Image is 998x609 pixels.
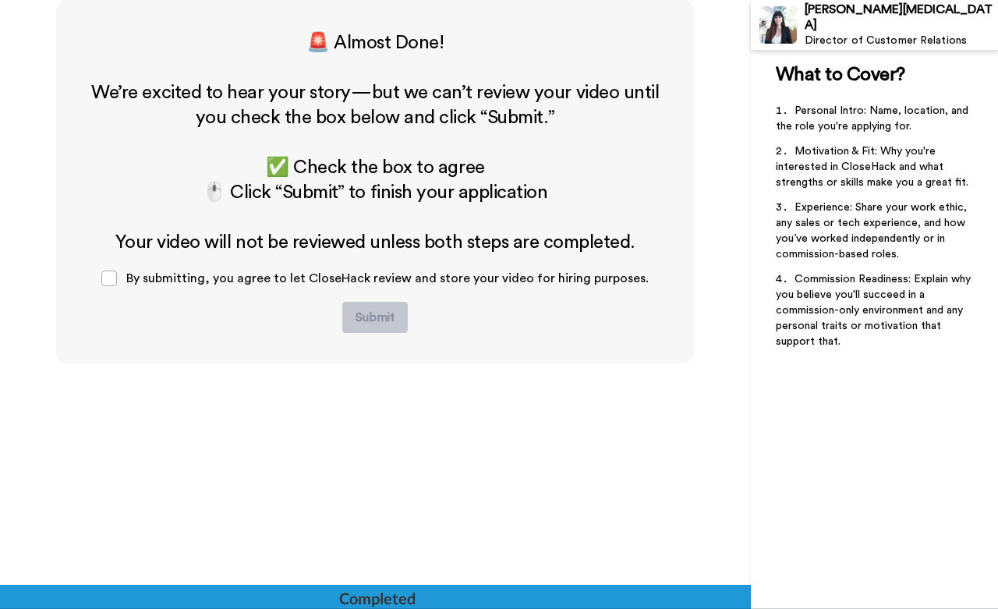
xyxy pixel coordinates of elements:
[126,272,649,285] span: By submitting, you agree to let CloseHack review and store your video for hiring purposes.
[91,83,663,127] span: We’re excited to hear your story—but we can’t review your video until you check the box below and...
[776,274,974,347] span: Commission Readiness: Explain why you believe you'll succeed in a commission-only environment and...
[115,233,635,252] span: Your video will not be reviewed unless both steps are completed.
[306,34,444,52] span: 🚨 Almost Done!
[776,66,905,84] span: What to Cover?
[759,6,797,44] img: Profile Image
[805,2,997,32] div: [PERSON_NAME][MEDICAL_DATA]
[342,302,408,333] button: Submit
[805,34,997,48] div: Director of Customer Relations
[266,158,484,177] span: ✅ Check the box to agree
[776,146,968,188] span: Motivation & Fit: Why you're interested in CloseHack and what strengths or skills make you a grea...
[776,105,971,132] span: Personal Intro: Name, location, and the role you're applying for.
[203,183,547,202] span: 🖱️ Click “Submit” to finish your application
[339,587,414,609] div: Completed
[776,202,970,260] span: Experience: Share your work ethic, any sales or tech experience, and how you’ve worked independen...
